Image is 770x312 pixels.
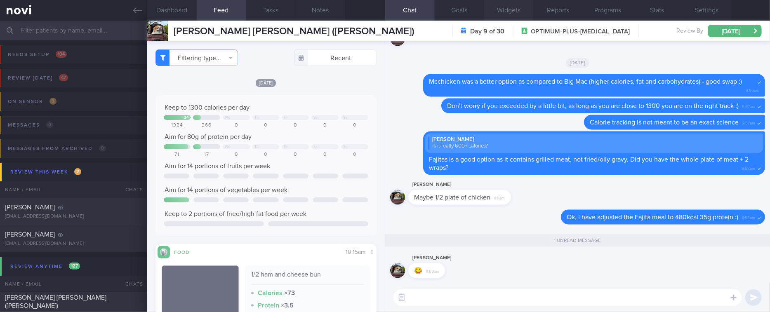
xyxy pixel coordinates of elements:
[284,145,287,149] div: Fr
[193,152,220,158] div: 17
[343,115,348,120] div: Su
[165,211,307,217] span: Keep to 2 portions of fried/high fat food per week
[182,115,189,120] div: + 24
[742,164,755,172] span: 9:58am
[284,115,287,120] div: Fr
[252,152,280,158] div: 0
[223,152,250,158] div: 0
[8,167,83,178] div: Review this week
[5,213,142,220] div: [EMAIL_ADDRESS][DOMAIN_NAME]
[223,122,250,129] div: 0
[282,122,309,129] div: 0
[170,248,203,255] div: Food
[5,241,142,247] div: [EMAIL_ADDRESS][DOMAIN_NAME]
[428,137,760,143] div: [PERSON_NAME]
[414,268,422,274] span: 😂
[256,79,276,87] span: [DATE]
[343,145,348,149] div: Su
[225,115,231,120] div: We
[164,152,191,158] div: 71
[311,122,339,129] div: 0
[69,263,80,270] span: 127
[341,152,368,158] div: 0
[590,120,739,126] span: Calorie tracking is not meant to be an exact science
[165,187,287,193] span: Aim for 14 portions of vegetables per week
[114,276,147,292] div: Chats
[414,195,491,201] span: Maybe 1/2 plate of chicken
[708,25,762,37] button: [DATE]
[114,181,147,198] div: Chats
[225,145,231,149] div: We
[258,302,279,309] strong: Protein
[742,213,755,221] span: 11:58am
[341,122,368,129] div: 0
[494,194,505,202] span: 11:11am
[742,102,755,110] span: 9:57am
[428,143,760,150] div: Is it really 600+ calories?
[429,157,749,171] span: Fajitas is a good option as it contains grilled meat, not fried/oily gravy. Did you have the whol...
[165,163,270,169] span: Aim for 14 portions of fruits per week
[567,214,738,221] span: Ok, I have adjusted the Fajita meal to 480kcal 35g protein :)
[6,120,55,131] div: Messages
[193,122,220,129] div: 266
[5,204,55,211] span: [PERSON_NAME]
[471,27,505,35] strong: Day 9 of 30
[5,294,106,309] span: [PERSON_NAME] [PERSON_NAME] ([PERSON_NAME])
[258,290,283,296] strong: Calories
[346,249,366,255] span: 10:15am
[447,103,739,110] span: Don't worry if you exceeded by a little bit, as long as you are close to 1300 you are on the righ...
[165,104,250,111] span: Keep to 1300 calories per day
[165,134,252,140] span: Aim for 80g of protein per day
[174,26,415,36] span: [PERSON_NAME] [PERSON_NAME] ([PERSON_NAME])
[254,115,259,120] div: Th
[8,261,82,272] div: Review anytime
[251,270,364,285] div: 1/2 ham and cheese bun
[284,290,295,296] strong: × 73
[56,51,67,58] span: 104
[281,302,294,309] strong: × 3.5
[531,28,630,36] span: OPTIMUM-PLUS-[MEDICAL_DATA]
[6,96,59,107] div: On sensor
[49,98,57,105] span: 3
[313,145,318,149] div: Sa
[6,73,70,84] div: Review [DATE]
[408,180,536,190] div: [PERSON_NAME]
[566,58,589,68] span: [DATE]
[155,49,238,66] button: Filtering type...
[426,267,439,275] span: 11:59am
[252,122,280,129] div: 0
[282,152,309,158] div: 0
[5,231,55,238] span: [PERSON_NAME]
[676,28,703,35] span: Review By
[313,115,318,120] div: Sa
[59,74,68,81] span: 47
[46,121,53,128] span: 0
[254,145,259,149] div: Th
[746,86,759,94] span: 9:56am
[164,122,191,129] div: 1324
[408,253,470,263] div: [PERSON_NAME]
[742,119,755,127] span: 9:57am
[311,152,339,158] div: 0
[6,143,108,154] div: Messages from Archived
[74,168,81,175] span: 2
[6,49,69,60] div: Needs setup
[429,79,742,85] span: Mcchicken was a better option as compared to Big Mac (higher calories, fat and carbohydrates) - g...
[99,145,106,152] span: 0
